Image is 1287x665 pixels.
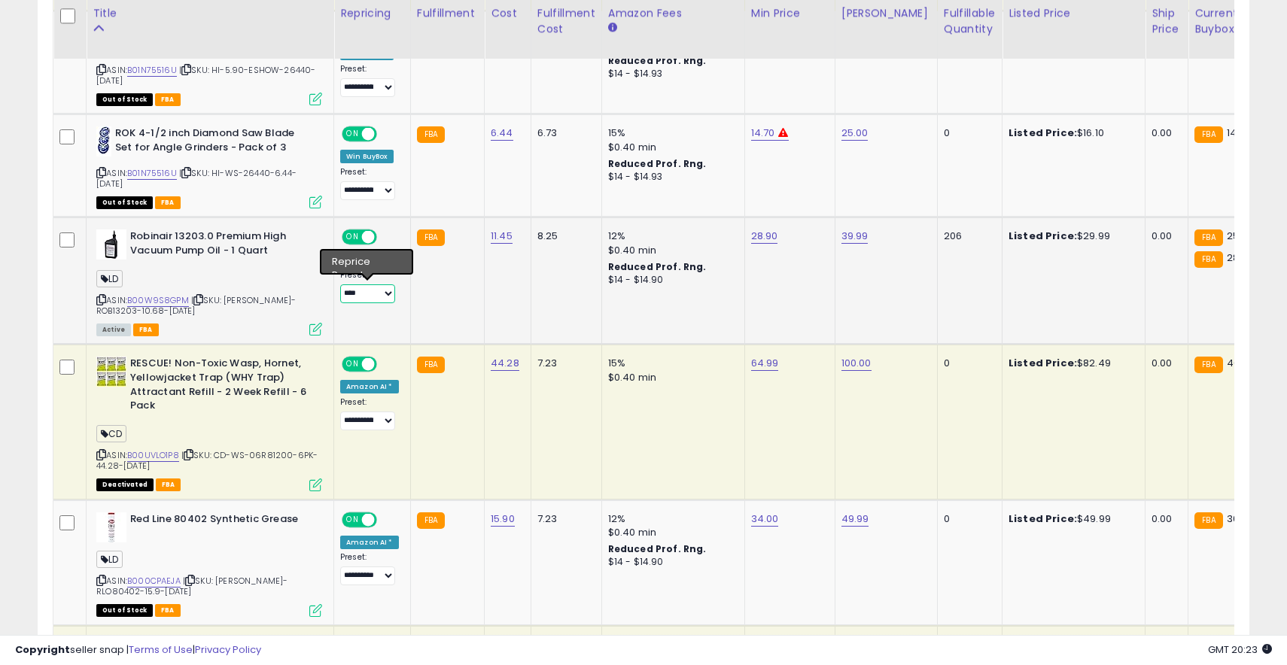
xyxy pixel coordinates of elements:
img: 31GgFgGwmbL._SL40_.jpg [96,229,126,260]
div: 0.00 [1152,126,1176,140]
b: Reduced Prof. Rng. [608,54,707,67]
a: 34.00 [751,512,779,527]
a: 15.90 [491,512,515,527]
span: 14.57 [1227,126,1251,140]
div: 0 [944,512,990,526]
div: Amazon AI * [340,536,399,549]
span: 28.96 [1227,251,1254,265]
b: Reduced Prof. Rng. [608,542,707,555]
div: 15% [608,357,733,370]
div: 7.23 [537,512,590,526]
img: 51ApYlZpT8L._SL40_.jpg [96,126,111,156]
span: 25.5 [1227,229,1248,243]
div: 0.00 [1152,512,1176,526]
div: ASIN: [96,357,322,489]
div: Preset: [340,64,399,98]
div: 0.00 [1152,357,1176,370]
a: 64.99 [751,356,779,371]
div: Ship Price [1152,5,1182,37]
small: FBA [1194,126,1222,143]
div: Repricing [340,5,404,21]
div: $0.40 min [608,371,733,384]
div: Title [93,5,327,21]
b: Listed Price: [1009,356,1077,370]
div: $0.40 min [608,141,733,154]
div: Current Buybox Price [1194,5,1272,37]
span: All listings that are currently out of stock and unavailable for purchase on Amazon [96,604,153,617]
div: 206 [944,229,990,243]
div: 7.23 [537,357,590,370]
span: FBA [155,93,181,106]
span: ON [343,358,362,371]
a: 49.99 [841,512,869,527]
a: 28.90 [751,229,778,244]
div: $29.99 [1009,229,1133,243]
div: $82.49 [1009,357,1133,370]
span: | SKU: [PERSON_NAME]-ROB13203-10.68-[DATE] [96,294,296,317]
div: Amazon AI [340,253,393,266]
span: | SKU: CD-WS-06R81200-6PK-44.28-[DATE] [96,449,318,472]
div: [PERSON_NAME] [841,5,931,21]
a: 100.00 [841,356,872,371]
div: $0.40 min [608,244,733,257]
div: Fulfillment [417,5,478,21]
small: FBA [417,126,445,143]
div: $14 - $14.93 [608,171,733,184]
div: 0.00 [1152,229,1176,243]
div: 15% [608,126,733,140]
a: 14.70 [751,126,775,141]
span: OFF [375,231,399,244]
div: Amazon AI * [340,380,399,393]
small: FBA [417,229,445,246]
div: ASIN: [96,512,322,615]
img: 31buburvXNL._SL40_.jpg [96,512,126,542]
div: 12% [608,229,733,243]
div: 8.25 [537,229,590,243]
b: Reduced Prof. Rng. [608,260,707,273]
div: Preset: [340,270,399,304]
span: | SKU: HI-WS-26440-6.44-[DATE] [96,167,297,190]
a: 11.45 [491,229,513,244]
span: FBA [156,478,181,491]
b: Listed Price: [1009,229,1077,243]
a: 39.99 [841,229,869,244]
small: Amazon Fees. [608,21,617,35]
span: ON [343,231,362,244]
span: 30.47 [1227,512,1254,526]
div: Fulfillable Quantity [944,5,996,37]
b: Listed Price: [1009,126,1077,140]
b: RESCUE! Non-Toxic Wasp, Hornet, Yellowjacket Trap (WHY Trap) Attractant Refill - 2 Week Refill - ... [130,357,313,416]
div: $14 - $14.93 [608,68,733,80]
b: Reduced Prof. Rng. [608,157,707,170]
div: seller snap | | [15,643,261,657]
div: 0 [944,357,990,370]
div: Listed Price [1009,5,1139,21]
a: Privacy Policy [195,642,261,657]
div: Preset: [340,167,399,201]
a: B01N75516U [127,64,177,77]
small: FBA [1194,357,1222,373]
div: $14 - $14.90 [608,274,733,287]
span: OFF [375,513,399,526]
div: $49.99 [1009,512,1133,526]
span: | SKU: [PERSON_NAME]-RLO80402-15.9-[DATE] [96,575,288,597]
div: Fulfillment Cost [537,5,595,37]
a: B01N75516U [127,167,177,180]
small: FBA [417,512,445,529]
b: ROK 4-1/2 inch Diamond Saw Blade Set for Angle Grinders - Pack of 3 [115,126,298,158]
span: FBA [155,196,181,209]
span: CD [96,425,126,442]
div: Preset: [340,552,399,586]
div: 6.73 [537,126,590,140]
div: Win BuyBox [340,150,394,163]
span: ON [343,513,362,526]
span: | SKU: HI-5.90-ESHOW-26440-[DATE] [96,64,316,87]
a: B00W9S8GPM [127,294,189,307]
span: 2025-08-12 20:23 GMT [1208,642,1272,657]
div: ASIN: [96,126,322,207]
span: All listings that are currently out of stock and unavailable for purchase on Amazon [96,93,153,106]
a: 6.44 [491,126,513,141]
b: Listed Price: [1009,512,1077,526]
span: LD [96,551,123,568]
small: FBA [1194,251,1222,268]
